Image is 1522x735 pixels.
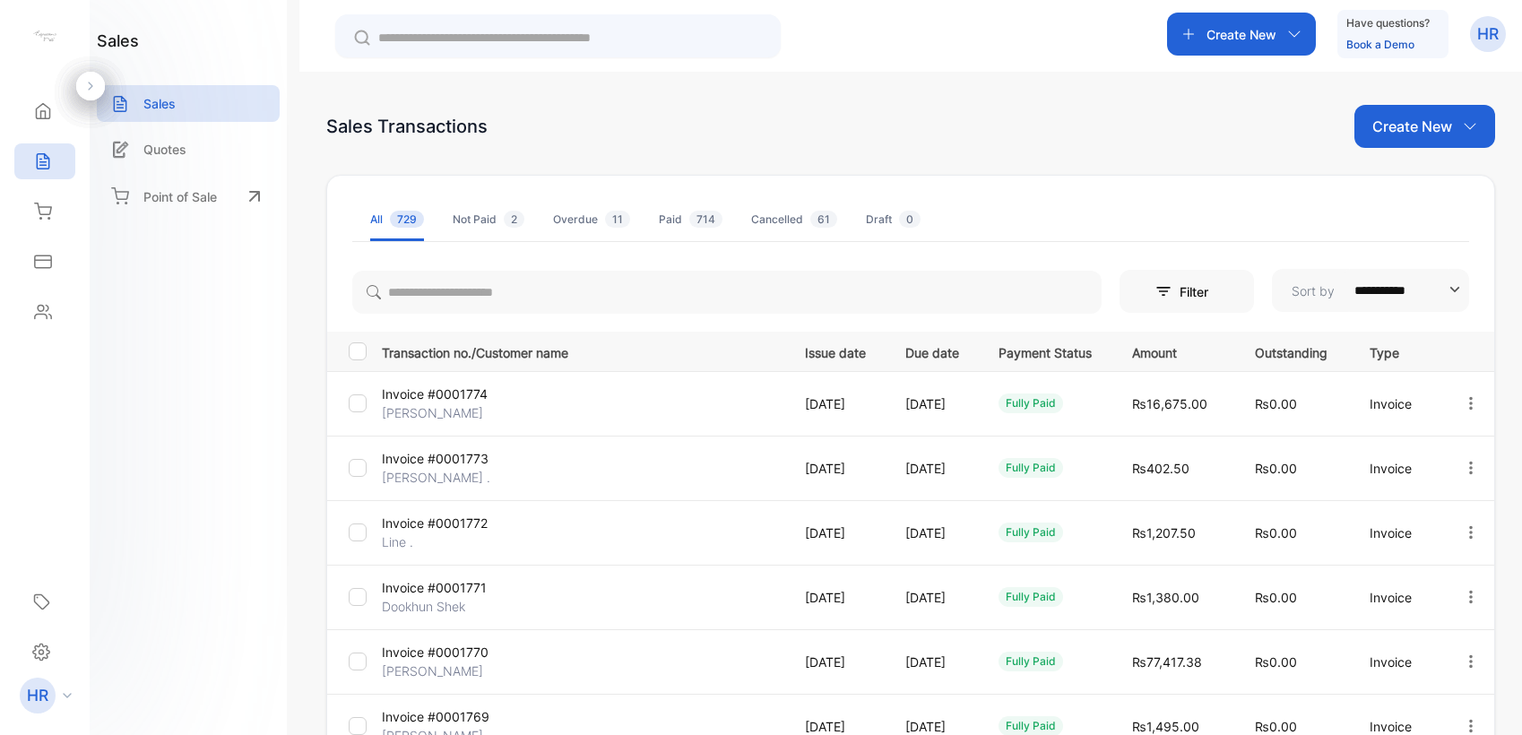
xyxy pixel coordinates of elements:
span: 729 [390,211,424,228]
p: [PERSON_NAME] [382,403,515,422]
div: Draft [866,212,921,228]
a: Quotes [97,131,280,168]
div: fully paid [999,523,1063,542]
span: 0 [899,211,921,228]
p: [DATE] [905,394,962,413]
div: fully paid [999,393,1063,413]
p: Filter [1180,282,1219,301]
p: Have questions? [1346,14,1430,32]
a: Book a Demo [1346,38,1414,51]
p: Amount [1132,340,1218,362]
span: ₨0.00 [1255,590,1297,605]
p: Invoice #0001769 [382,707,515,726]
p: [DATE] [805,523,869,542]
span: ₨0.00 [1255,461,1297,476]
span: ₨77,417.38 [1132,654,1202,670]
p: HR [27,684,48,707]
div: fully paid [999,587,1063,607]
div: All [370,212,424,228]
p: [PERSON_NAME] [382,661,515,680]
button: Sort by [1272,269,1469,312]
p: Invoice [1370,459,1425,478]
button: Create New [1167,13,1316,56]
span: ₨1,207.50 [1132,525,1196,540]
span: 11 [605,211,630,228]
p: [DATE] [805,459,869,478]
img: logo [31,23,58,50]
span: ₨16,675.00 [1132,396,1207,411]
p: Due date [905,340,962,362]
button: HR [1470,13,1506,56]
p: Create New [1372,116,1452,137]
div: Not Paid [453,212,524,228]
p: Invoice #0001771 [382,578,515,597]
p: [DATE] [905,653,962,671]
p: Transaction no./Customer name [382,340,783,362]
p: Create New [1206,25,1276,44]
p: Invoice #0001774 [382,385,515,403]
p: Invoice #0001772 [382,514,515,532]
span: 2 [504,211,524,228]
p: Invoice [1370,523,1425,542]
span: ₨0.00 [1255,654,1297,670]
div: Cancelled [751,212,837,228]
p: [DATE] [805,394,869,413]
p: Invoice #0001770 [382,643,515,661]
p: Payment Status [999,340,1095,362]
p: [DATE] [905,588,962,607]
p: [DATE] [805,653,869,671]
iframe: LiveChat chat widget [1447,660,1522,735]
span: ₨402.50 [1132,461,1189,476]
a: Sales [97,85,280,122]
p: Issue date [805,340,869,362]
div: Overdue [553,212,630,228]
p: [DATE] [905,523,962,542]
div: fully paid [999,652,1063,671]
span: ₨1,495.00 [1132,719,1199,734]
span: ₨0.00 [1255,525,1297,540]
p: Sort by [1292,281,1335,300]
div: fully paid [999,458,1063,478]
a: Point of Sale [97,177,280,216]
div: Sales Transactions [326,113,488,140]
span: 61 [810,211,837,228]
span: 714 [689,211,722,228]
span: ₨0.00 [1255,396,1297,411]
p: HR [1477,22,1499,46]
p: Quotes [143,140,186,159]
button: Filter [1120,270,1254,313]
p: Line . [382,532,515,551]
p: Invoice [1370,394,1425,413]
p: [DATE] [805,588,869,607]
p: Invoice [1370,653,1425,671]
span: ₨1,380.00 [1132,590,1199,605]
button: Create New [1354,105,1495,148]
div: Paid [659,212,722,228]
p: [PERSON_NAME] . [382,468,515,487]
p: Dookhun Shek [382,597,515,616]
p: Sales [143,94,176,113]
p: Invoice #0001773 [382,449,515,468]
p: Invoice [1370,588,1425,607]
p: [DATE] [905,459,962,478]
h1: sales [97,29,139,53]
span: ₨0.00 [1255,719,1297,734]
p: Point of Sale [143,187,217,206]
p: Type [1370,340,1425,362]
p: Outstanding [1255,340,1334,362]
